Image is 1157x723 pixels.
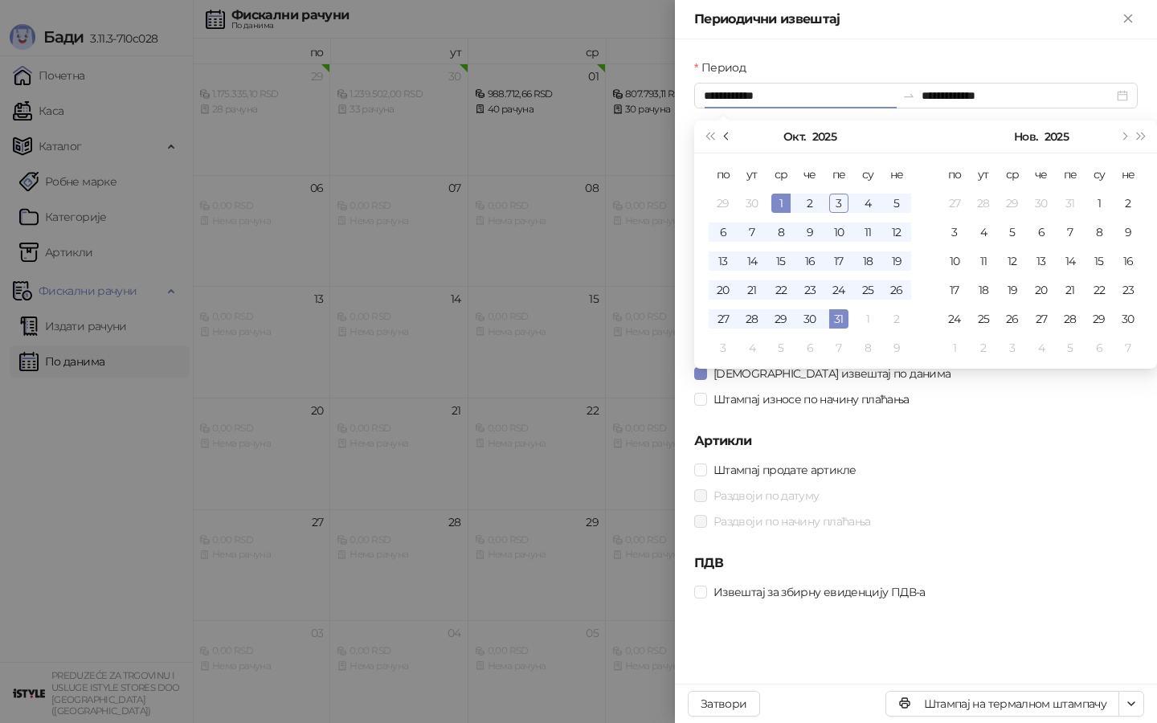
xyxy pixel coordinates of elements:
[885,691,1119,717] button: Штампај на термалном штампачу
[795,189,824,218] td: 2025-10-02
[945,338,964,357] div: 1
[1090,338,1109,357] div: 6
[1032,251,1051,271] div: 13
[902,89,915,102] span: swap-right
[1114,276,1143,304] td: 2025-11-23
[1061,309,1080,329] div: 28
[1032,194,1051,213] div: 30
[709,218,738,247] td: 2025-10-06
[795,304,824,333] td: 2025-10-30
[795,218,824,247] td: 2025-10-09
[858,280,877,300] div: 25
[853,247,882,276] td: 2025-10-18
[1114,160,1143,189] th: не
[1114,247,1143,276] td: 2025-11-16
[853,276,882,304] td: 2025-10-25
[882,276,911,304] td: 2025-10-26
[858,309,877,329] div: 1
[1085,304,1114,333] td: 2025-11-29
[969,160,998,189] th: ут
[1085,189,1114,218] td: 2025-11-01
[824,189,853,218] td: 2025-10-03
[767,160,795,189] th: ср
[738,333,767,362] td: 2025-11-04
[783,120,805,153] button: Изабери месец
[1003,309,1022,329] div: 26
[1056,276,1085,304] td: 2025-11-21
[887,280,906,300] div: 26
[1032,309,1051,329] div: 27
[812,120,836,153] button: Изабери годину
[800,338,820,357] div: 6
[1085,218,1114,247] td: 2025-11-08
[1027,304,1056,333] td: 2025-11-27
[709,304,738,333] td: 2025-10-27
[974,223,993,242] div: 4
[974,194,993,213] div: 28
[1056,218,1085,247] td: 2025-11-07
[1085,333,1114,362] td: 2025-12-06
[1056,333,1085,362] td: 2025-12-05
[767,218,795,247] td: 2025-10-08
[800,309,820,329] div: 30
[767,304,795,333] td: 2025-10-29
[738,247,767,276] td: 2025-10-14
[694,553,1138,573] h5: ПДВ
[709,160,738,189] th: по
[1003,194,1022,213] div: 29
[824,333,853,362] td: 2025-11-07
[1045,120,1069,153] button: Изабери годину
[882,160,911,189] th: не
[940,160,969,189] th: по
[713,194,733,213] div: 29
[974,251,993,271] div: 11
[829,223,848,242] div: 10
[1032,338,1051,357] div: 4
[767,189,795,218] td: 2025-10-01
[882,189,911,218] td: 2025-10-05
[767,333,795,362] td: 2025-11-05
[882,218,911,247] td: 2025-10-12
[1061,223,1080,242] div: 7
[1114,304,1143,333] td: 2025-11-30
[709,247,738,276] td: 2025-10-13
[1061,280,1080,300] div: 21
[853,218,882,247] td: 2025-10-11
[771,223,791,242] div: 8
[1118,223,1138,242] div: 9
[829,338,848,357] div: 7
[701,120,718,153] button: Претходна година (Control + left)
[771,280,791,300] div: 22
[1090,223,1109,242] div: 8
[1085,247,1114,276] td: 2025-11-15
[738,189,767,218] td: 2025-09-30
[1027,218,1056,247] td: 2025-11-06
[969,189,998,218] td: 2025-10-28
[1056,304,1085,333] td: 2025-11-28
[882,304,911,333] td: 2025-11-02
[887,251,906,271] div: 19
[707,390,916,408] span: Штампај износе по начину плаћања
[707,365,957,382] span: [DEMOGRAPHIC_DATA] извештај по данима
[742,194,762,213] div: 30
[945,251,964,271] div: 10
[853,160,882,189] th: су
[1014,120,1037,153] button: Изабери месец
[887,338,906,357] div: 9
[704,87,896,104] input: Период
[1118,194,1138,213] div: 2
[742,223,762,242] div: 7
[707,583,932,601] span: Извештај за збирну евиденцију ПДВ-а
[800,223,820,242] div: 9
[1114,120,1132,153] button: Следећи месец (PageDown)
[969,247,998,276] td: 2025-11-11
[969,218,998,247] td: 2025-11-04
[1003,251,1022,271] div: 12
[882,247,911,276] td: 2025-10-19
[709,189,738,218] td: 2025-09-29
[713,309,733,329] div: 27
[1090,251,1109,271] div: 15
[742,338,762,357] div: 4
[713,280,733,300] div: 20
[1118,251,1138,271] div: 16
